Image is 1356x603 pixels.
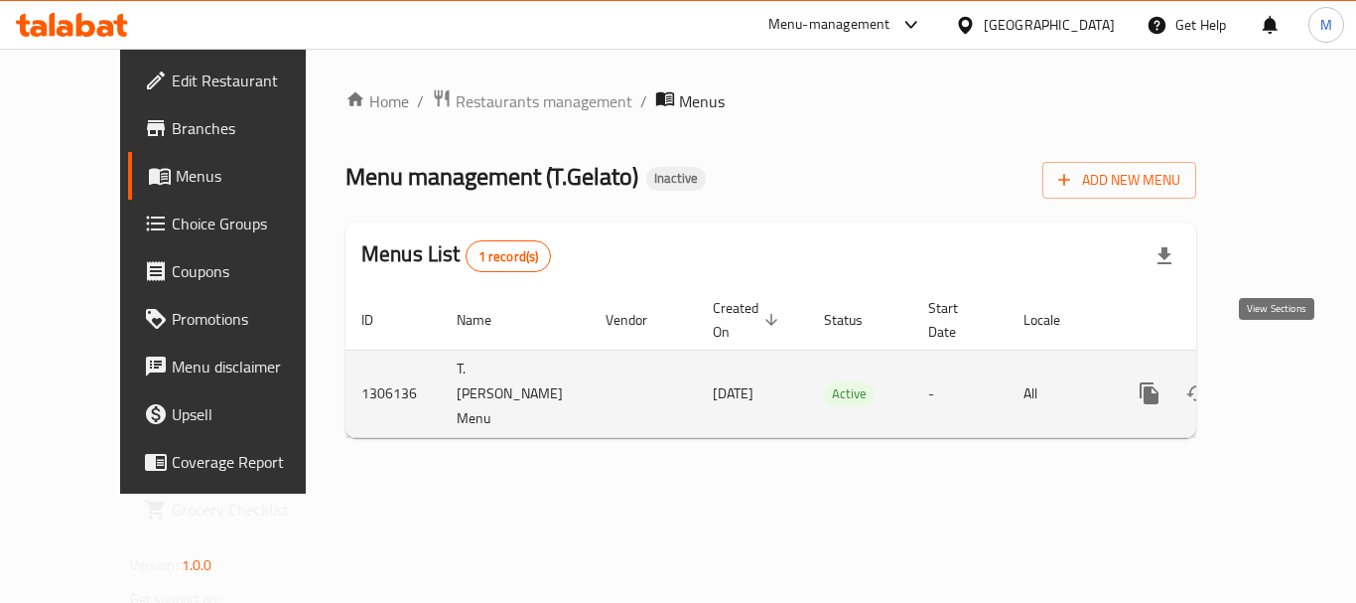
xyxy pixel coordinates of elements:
[128,104,346,152] a: Branches
[361,239,551,272] h2: Menus List
[128,438,346,486] a: Coverage Report
[441,350,590,437] td: T.[PERSON_NAME] Menu
[172,402,331,426] span: Upsell
[768,13,890,37] div: Menu-management
[172,69,331,92] span: Edit Restaurant
[345,154,638,199] span: Menu management ( T.Gelato )
[467,247,551,266] span: 1 record(s)
[457,308,517,332] span: Name
[824,382,875,406] div: Active
[646,167,706,191] div: Inactive
[1141,232,1188,280] div: Export file
[640,89,647,113] li: /
[456,89,632,113] span: Restaurants management
[646,170,706,187] span: Inactive
[1042,162,1196,199] button: Add New Menu
[130,552,179,578] span: Version:
[172,212,331,235] span: Choice Groups
[1320,14,1332,36] span: M
[128,247,346,295] a: Coupons
[1023,308,1086,332] span: Locale
[128,486,346,533] a: Grocery Checklist
[1173,370,1221,417] button: Change Status
[466,240,552,272] div: Total records count
[1058,168,1180,193] span: Add New Menu
[984,14,1115,36] div: [GEOGRAPHIC_DATA]
[345,290,1332,438] table: enhanced table
[679,89,725,113] span: Menus
[182,552,212,578] span: 1.0.0
[176,164,331,188] span: Menus
[824,308,888,332] span: Status
[172,450,331,474] span: Coverage Report
[345,350,441,437] td: 1306136
[128,200,346,247] a: Choice Groups
[172,498,331,522] span: Grocery Checklist
[128,152,346,200] a: Menus
[912,350,1008,437] td: -
[432,88,632,114] a: Restaurants management
[824,382,875,405] span: Active
[606,308,673,332] span: Vendor
[713,380,753,406] span: [DATE]
[128,57,346,104] a: Edit Restaurant
[128,295,346,343] a: Promotions
[172,259,331,283] span: Coupons
[713,296,784,344] span: Created On
[128,343,346,390] a: Menu disclaimer
[345,89,409,113] a: Home
[172,116,331,140] span: Branches
[172,355,331,378] span: Menu disclaimer
[172,307,331,331] span: Promotions
[345,88,1196,114] nav: breadcrumb
[1126,370,1173,417] button: more
[1008,350,1110,437] td: All
[417,89,424,113] li: /
[1110,290,1332,351] th: Actions
[128,390,346,438] a: Upsell
[928,296,984,344] span: Start Date
[361,308,399,332] span: ID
